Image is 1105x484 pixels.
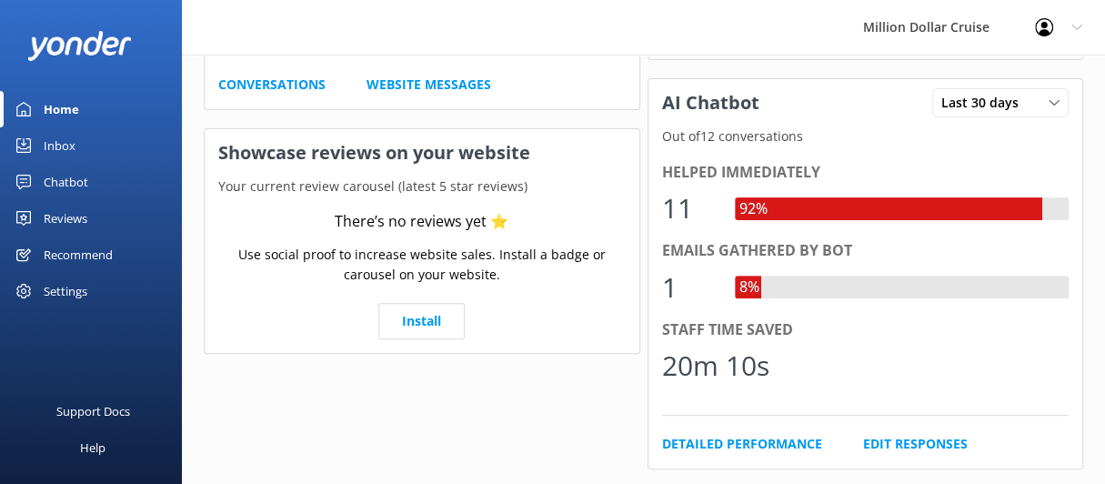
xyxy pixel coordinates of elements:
span: Last 30 days [941,93,1030,113]
h3: AI Chatbot [648,79,773,126]
p: Your current review carousel (latest 5 star reviews) [205,176,639,197]
div: Support Docs [56,393,130,429]
div: 20m 10s [662,344,769,388]
h3: Showcase reviews on your website [205,129,639,176]
div: Reviews [44,200,87,237]
div: Chatbot [44,164,88,200]
div: 11 [662,187,717,230]
div: There’s no reviews yet ⭐ [335,210,508,234]
div: Helped immediately [662,161,1070,185]
p: Out of 12 conversations [648,126,1083,146]
div: 8% [735,276,764,299]
p: Use social proof to increase website sales. Install a badge or carousel on your website. [218,245,626,286]
a: Install [378,303,465,339]
img: yonder-white-logo.png [27,31,132,61]
div: Inbox [44,127,75,164]
div: 92% [735,197,772,221]
a: Edit Responses [863,434,968,454]
a: Conversations [218,75,326,95]
div: Home [44,91,79,127]
div: Help [80,429,105,466]
div: Staff time saved [662,318,1070,342]
div: Settings [44,273,87,309]
div: Recommend [44,237,113,273]
div: 1 [662,266,717,309]
div: Emails gathered by bot [662,239,1070,263]
a: Detailed Performance [662,434,822,454]
a: Website Messages [367,75,491,95]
